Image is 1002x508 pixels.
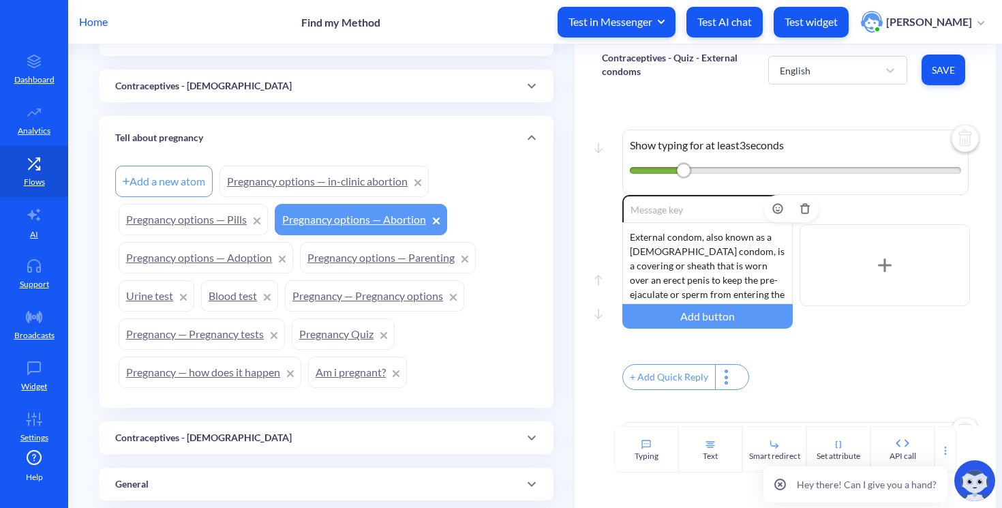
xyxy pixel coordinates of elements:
[922,55,965,85] button: Save
[292,318,395,350] a: Pregnancy Quiz
[797,477,937,492] p: Hey there! Can I give you a hand?
[932,63,954,77] span: Save
[99,116,553,160] div: Tell about pregnancy
[201,280,278,312] a: Blood test
[623,365,715,389] div: + Add Quick Reply
[774,7,849,38] button: Test widget
[635,450,658,462] div: Typing
[886,14,972,29] p: [PERSON_NAME]
[115,431,292,445] p: Contraceptives - [DEMOGRAPHIC_DATA]
[20,278,49,290] p: Support
[622,195,793,222] input: Message key
[703,450,718,462] div: Text
[749,450,800,462] div: Smart redirect
[568,14,665,29] span: Test in Messenger
[308,357,407,388] a: Am i pregnant?
[630,137,960,153] p: Show typing for at least 3 seconds
[791,195,819,222] button: Delete
[622,222,793,304] div: External condom, also known as a [DEMOGRAPHIC_DATA] condom, is a covering or sheath that is worn ...
[954,460,995,501] img: copilot-icon.svg
[14,74,55,86] p: Dashboard
[697,15,752,29] p: Test AI chat
[785,15,838,29] p: Test widget
[30,228,38,241] p: AI
[115,79,292,93] p: Contraceptives - [DEMOGRAPHIC_DATA]
[861,11,883,33] img: user photo
[119,318,285,350] a: Pregnancy — Pregnancy tests
[301,16,380,29] p: Find my Method
[115,477,149,492] p: General
[20,432,48,444] p: Settings
[18,125,50,137] p: Analytics
[99,468,553,500] div: General
[285,280,464,312] a: Pregnancy — Pregnancy options
[780,63,810,77] div: English
[817,450,860,462] div: Set attribute
[79,14,108,30] p: Home
[115,166,213,197] div: Add a new atom
[949,123,982,156] img: delete
[14,329,55,342] p: Broadcasts
[622,304,793,329] div: Add button
[558,7,675,38] button: Test in Messenger
[686,7,763,38] button: Test AI chat
[119,280,194,312] a: Urine test
[119,357,301,388] a: Pregnancy — how does it happen
[99,70,553,102] div: Contraceptives - [DEMOGRAPHIC_DATA]
[890,450,916,462] div: API call
[854,10,991,34] button: user photo[PERSON_NAME]
[119,204,268,235] a: Pregnancy options — Pills
[99,421,553,454] div: Contraceptives - [DEMOGRAPHIC_DATA]
[24,176,45,188] p: Flows
[275,204,447,235] a: Pregnancy options — Abortion
[119,242,293,273] a: Pregnancy options — Adoption
[21,380,47,393] p: Widget
[949,416,982,449] img: delete
[26,471,43,483] span: Help
[300,242,476,273] a: Pregnancy options — Parenting
[219,166,429,197] a: Pregnancy options — in-clinic abortion
[602,51,768,78] p: Contraceptives - Quiz - External condoms
[115,131,203,145] p: Tell about pregnancy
